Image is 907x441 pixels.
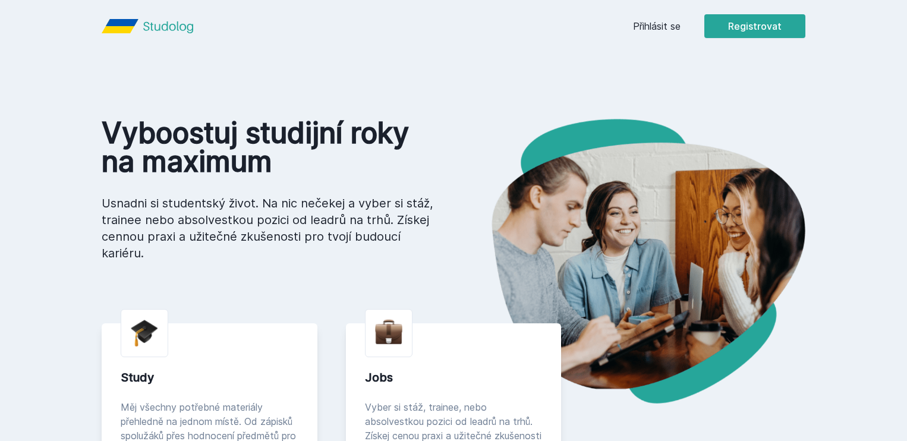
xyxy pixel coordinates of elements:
button: Registrovat [704,14,805,38]
img: hero.png [454,119,805,404]
p: Usnadni si studentský život. Na nic nečekej a vyber si stáž, trainee nebo absolvestkou pozici od ... [102,195,434,262]
a: Přihlásit se [633,19,681,33]
div: Jobs [365,369,543,386]
h1: Vyboostuj studijní roky na maximum [102,119,434,176]
img: briefcase.png [375,317,402,347]
img: graduation-cap.png [131,319,158,347]
div: Study [121,369,298,386]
